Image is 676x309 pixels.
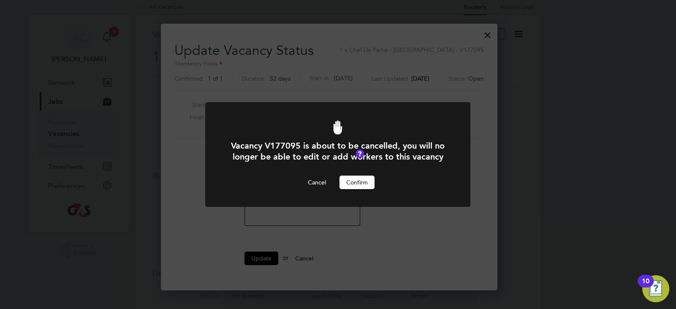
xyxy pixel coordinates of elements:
h1: Vacancy V177095 is about to be cancelled, you will no longer be able to edit or add workers to th... [228,140,448,162]
button: Confirm [339,176,375,189]
button: Open Resource Center, 10 new notifications [642,275,669,302]
div: 10 [642,281,649,292]
button: Cancel [301,176,333,189]
button: Vacancy Status Definitions [356,149,364,158]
